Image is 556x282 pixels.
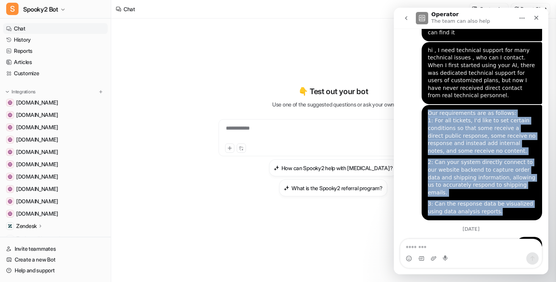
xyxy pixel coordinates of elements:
span: [DOMAIN_NAME] [16,111,58,119]
a: www.mabangerp.com[DOMAIN_NAME] [3,122,108,133]
a: www.ahaharmony.com[DOMAIN_NAME] [3,97,108,108]
img: customize [472,6,477,12]
a: www.spooky2-mall.com[DOMAIN_NAME] [3,159,108,170]
button: Integrations [3,88,38,96]
a: Customize [3,68,108,79]
span: [DOMAIN_NAME] [16,173,58,181]
p: Zendesk [16,222,37,230]
span: [DOMAIN_NAME] [16,160,58,168]
button: How can Spooky2 help with lung cancer?How can Spooky2 help with [MEDICAL_DATA]? [269,159,398,176]
span: [DOMAIN_NAME] [16,123,58,131]
a: my.livechatinc.com[DOMAIN_NAME] [3,110,108,120]
a: History [3,34,108,45]
img: menu_add.svg [98,89,103,95]
img: www.spooky2.com [8,211,12,216]
img: www.mabangerp.com [8,125,12,130]
a: www.rifemachineblog.com[DOMAIN_NAME] [3,171,108,182]
img: explore all integrations [6,235,14,243]
span: [DOMAIN_NAME] [16,210,58,218]
a: Reports [3,46,108,56]
img: www.spooky2reviews.com [8,187,12,191]
div: Chat [124,5,135,13]
p: Integrations [12,89,36,95]
img: www.spooky2-mall.com [8,162,12,167]
span: [DOMAIN_NAME] [16,198,58,205]
img: Zendesk [8,224,12,228]
span: Spooky2 Bot [23,4,58,15]
a: translate.google.co.uk[DOMAIN_NAME] [3,134,108,145]
span: [DOMAIN_NAME] [16,185,58,193]
p: 👇 Test out your bot [298,86,368,97]
a: Help and support [3,265,108,276]
img: app.chatbot.com [8,150,12,154]
img: What is the Spooky2 referral program? [284,185,289,191]
a: Invite teammates [3,243,108,254]
a: Articles [3,57,108,68]
img: translate.google.co.uk [8,137,12,142]
h3: What is the Spooky2 referral program? [292,184,383,192]
button: What is the Spooky2 referral program?What is the Spooky2 referral program? [279,179,387,196]
h3: How can Spooky2 help with [MEDICAL_DATA]? [281,164,393,172]
img: my.livechatinc.com [8,113,12,117]
img: www.rifemachineblog.com [8,174,12,179]
span: [DOMAIN_NAME] [16,99,58,106]
a: app.chatbot.com[DOMAIN_NAME] [3,147,108,157]
a: Chat [3,23,108,34]
img: How can Spooky2 help with lung cancer? [274,165,279,171]
img: expand menu [5,89,10,95]
p: Use one of the suggested questions or ask your own [272,100,394,108]
button: Reset Chat [511,3,550,15]
span: [DOMAIN_NAME] [16,148,58,156]
p: Customize [480,5,505,13]
a: www.spooky2reviews.com[DOMAIN_NAME] [3,184,108,194]
a: Create a new Bot [3,254,108,265]
img: www.spooky2videos.com [8,199,12,204]
a: www.spooky2.com[DOMAIN_NAME] [3,208,108,219]
a: www.spooky2videos.com[DOMAIN_NAME] [3,196,108,207]
img: www.ahaharmony.com [8,100,12,105]
span: [DOMAIN_NAME] [16,136,58,144]
button: Customize [470,3,508,15]
img: reset [514,6,519,12]
span: Explore all integrations [16,233,105,245]
iframe: Intercom live chat [394,8,548,274]
span: S [6,3,19,15]
a: Explore all integrations [3,233,108,244]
